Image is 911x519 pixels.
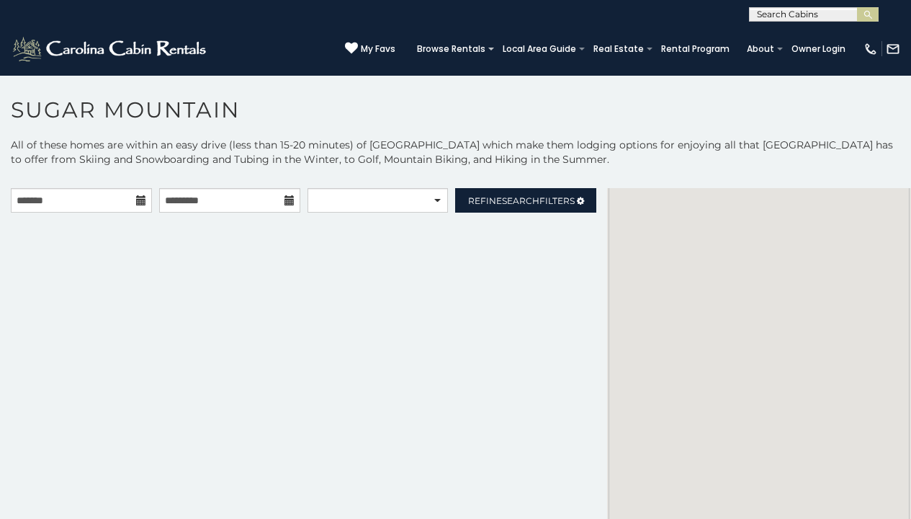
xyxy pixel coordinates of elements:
a: Local Area Guide [495,39,583,59]
img: mail-regular-white.png [886,42,900,56]
a: My Favs [345,42,395,56]
img: White-1-2.png [11,35,210,63]
img: phone-regular-white.png [863,42,878,56]
span: My Favs [361,43,395,56]
a: Browse Rentals [410,39,493,59]
a: Owner Login [784,39,853,59]
a: Rental Program [654,39,737,59]
span: Refine Filters [468,195,575,206]
span: Search [502,195,539,206]
a: About [740,39,781,59]
a: Real Estate [586,39,651,59]
a: RefineSearchFilters [455,188,596,213]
